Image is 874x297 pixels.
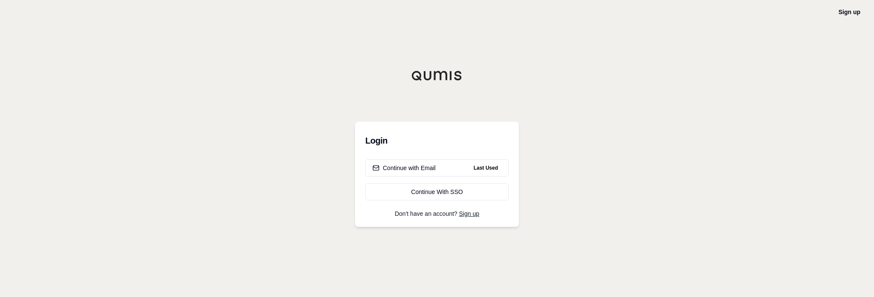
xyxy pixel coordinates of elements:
[365,132,509,149] h3: Login
[373,164,436,172] div: Continue with Email
[411,71,463,81] img: Qumis
[459,210,479,217] a: Sign up
[839,9,860,15] a: Sign up
[365,159,509,176] button: Continue with EmailLast Used
[365,183,509,200] a: Continue With SSO
[470,163,501,173] span: Last Used
[373,188,501,196] div: Continue With SSO
[365,211,509,217] p: Don't have an account?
